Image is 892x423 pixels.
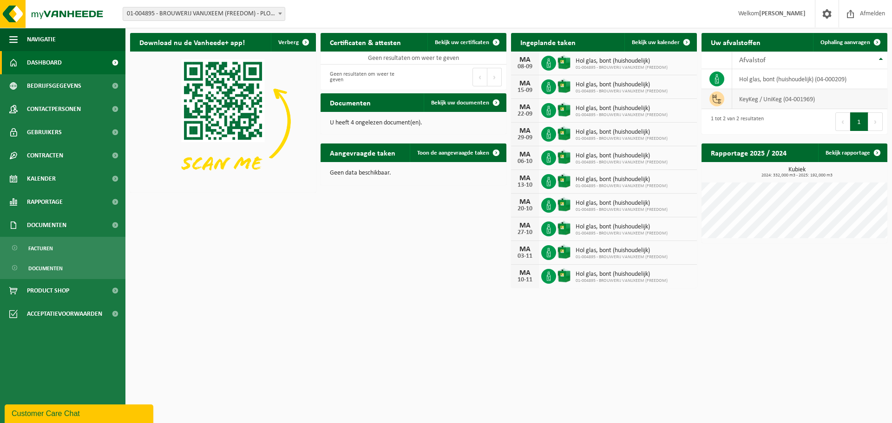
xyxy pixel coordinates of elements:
[556,149,572,165] img: CR-BU-1C-4000-MET-03
[576,271,668,278] span: Hol glas, bont (huishoudelijk)
[330,170,497,176] p: Geen data beschikbaar.
[427,33,505,52] a: Bekijk uw certificaten
[516,64,534,70] div: 08-09
[321,52,506,65] td: Geen resultaten om weer te geven
[576,160,668,165] span: 01-004895 - BROUWERIJ VANUXEEM (FREEDOM)
[732,89,887,109] td: KeyKeg / UniKeg (04-001969)
[576,254,668,260] span: 01-004895 - BROUWERIJ VANUXEEM (FREEDOM)
[835,112,850,131] button: Previous
[739,57,766,64] span: Afvalstof
[27,302,102,325] span: Acceptatievoorwaarden
[516,253,534,260] div: 03-11
[576,247,668,254] span: Hol glas, bont (huishoudelijk)
[576,89,668,94] span: 01-004895 - BROUWERIJ VANUXEEM (FREEDOM)
[28,240,53,257] span: Facturen
[759,10,806,17] strong: [PERSON_NAME]
[516,104,534,111] div: MA
[516,87,534,94] div: 15-09
[27,144,63,167] span: Contracten
[123,7,285,21] span: 01-004895 - BROUWERIJ VANUXEEM (FREEDOM) - PLOEGSTEERT
[417,150,489,156] span: Toon de aangevraagde taken
[576,136,668,142] span: 01-004895 - BROUWERIJ VANUXEEM (FREEDOM)
[472,68,487,86] button: Previous
[576,152,668,160] span: Hol glas, bont (huishoudelijk)
[424,93,505,112] a: Bekijk uw documenten
[27,214,66,237] span: Documenten
[556,78,572,94] img: CR-BU-1C-4000-MET-03
[516,182,534,189] div: 13-10
[624,33,696,52] a: Bekijk uw kalender
[516,277,534,283] div: 10-11
[813,33,886,52] a: Ophaling aanvragen
[516,127,534,135] div: MA
[516,111,534,117] div: 22-09
[576,223,668,231] span: Hol glas, bont (huishoudelijk)
[516,135,534,141] div: 29-09
[27,51,62,74] span: Dashboard
[556,267,572,283] img: CR-BU-1C-4000-MET-03
[706,111,764,132] div: 1 tot 2 van 2 resultaten
[516,158,534,165] div: 06-10
[2,259,123,277] a: Documenten
[516,246,534,253] div: MA
[130,52,316,191] img: Download de VHEPlus App
[850,112,868,131] button: 1
[576,183,668,189] span: 01-004895 - BROUWERIJ VANUXEEM (FREEDOM)
[732,69,887,89] td: hol glas, bont (huishoudelijk) (04-000209)
[576,278,668,284] span: 01-004895 - BROUWERIJ VANUXEEM (FREEDOM)
[27,121,62,144] span: Gebruikers
[702,143,796,162] h2: Rapportage 2025 / 2024
[123,7,285,20] span: 01-004895 - BROUWERIJ VANUXEEM (FREEDOM) - PLOEGSTEERT
[28,260,63,277] span: Documenten
[27,167,56,190] span: Kalender
[868,112,883,131] button: Next
[27,28,56,51] span: Navigatie
[820,39,870,46] span: Ophaling aanvragen
[27,279,69,302] span: Product Shop
[516,269,534,277] div: MA
[576,105,668,112] span: Hol glas, bont (huishoudelijk)
[556,102,572,117] img: CR-BU-1C-4000-MET-03
[487,68,502,86] button: Next
[435,39,489,46] span: Bekijk uw certificaten
[576,112,668,118] span: 01-004895 - BROUWERIJ VANUXEEM (FREEDOM)
[576,207,668,213] span: 01-004895 - BROUWERIJ VANUXEEM (FREEDOM)
[556,173,572,189] img: CR-BU-1C-4000-MET-03
[706,173,887,178] span: 2024: 332,000 m3 - 2025: 192,000 m3
[556,54,572,70] img: CR-BU-1C-4000-MET-03
[325,67,409,87] div: Geen resultaten om weer te geven
[576,81,668,89] span: Hol glas, bont (huishoudelijk)
[321,93,380,111] h2: Documenten
[410,143,505,162] a: Toon de aangevraagde taken
[576,200,668,207] span: Hol glas, bont (huishoudelijk)
[330,120,497,126] p: U heeft 4 ongelezen document(en).
[818,143,886,162] a: Bekijk rapportage
[271,33,315,52] button: Verberg
[556,125,572,141] img: CR-BU-1C-4000-MET-03
[516,175,534,182] div: MA
[27,98,81,121] span: Contactpersonen
[516,56,534,64] div: MA
[706,167,887,178] h3: Kubiek
[27,74,81,98] span: Bedrijfsgegevens
[278,39,299,46] span: Verberg
[576,129,668,136] span: Hol glas, bont (huishoudelijk)
[321,143,405,162] h2: Aangevraagde taken
[516,80,534,87] div: MA
[556,196,572,212] img: CR-BU-1C-4000-MET-03
[431,100,489,106] span: Bekijk uw documenten
[511,33,585,51] h2: Ingeplande taken
[556,244,572,260] img: CR-BU-1C-4000-MET-03
[2,239,123,257] a: Facturen
[27,190,63,214] span: Rapportage
[516,198,534,206] div: MA
[576,176,668,183] span: Hol glas, bont (huishoudelijk)
[516,222,534,229] div: MA
[556,220,572,236] img: CR-BU-1C-4000-MET-03
[576,65,668,71] span: 01-004895 - BROUWERIJ VANUXEEM (FREEDOM)
[5,403,155,423] iframe: chat widget
[321,33,410,51] h2: Certificaten & attesten
[576,58,668,65] span: Hol glas, bont (huishoudelijk)
[516,151,534,158] div: MA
